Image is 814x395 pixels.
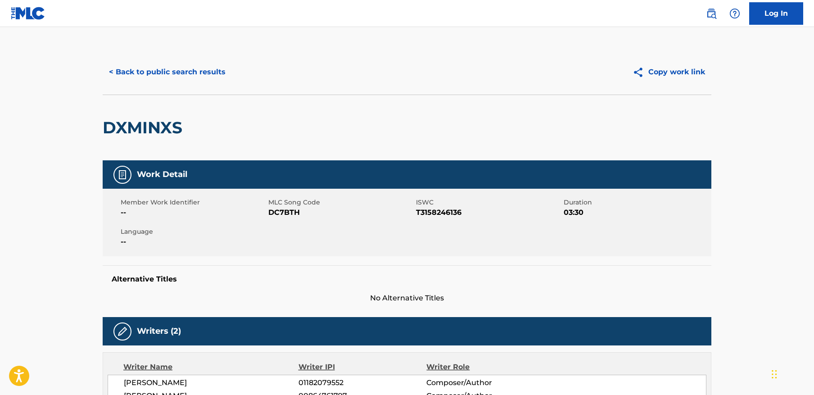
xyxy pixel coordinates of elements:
[564,207,709,218] span: 03:30
[103,293,711,304] span: No Alternative Titles
[117,326,128,337] img: Writers
[769,352,814,395] iframe: Chat Widget
[564,198,709,207] span: Duration
[426,362,543,372] div: Writer Role
[268,198,414,207] span: MLC Song Code
[298,362,427,372] div: Writer IPI
[121,227,266,236] span: Language
[121,236,266,247] span: --
[416,198,561,207] span: ISWC
[11,7,45,20] img: MLC Logo
[633,67,648,78] img: Copy work link
[121,198,266,207] span: Member Work Identifier
[121,207,266,218] span: --
[137,326,181,336] h5: Writers (2)
[117,169,128,180] img: Work Detail
[298,377,426,388] span: 01182079552
[137,169,187,180] h5: Work Detail
[103,61,232,83] button: < Back to public search results
[112,275,702,284] h5: Alternative Titles
[626,61,711,83] button: Copy work link
[749,2,803,25] a: Log In
[772,361,777,388] div: Drag
[123,362,298,372] div: Writer Name
[729,8,740,19] img: help
[103,118,187,138] h2: DXMINXS
[706,8,717,19] img: search
[124,377,298,388] span: [PERSON_NAME]
[416,207,561,218] span: T3158246136
[702,5,720,23] a: Public Search
[726,5,744,23] div: Help
[268,207,414,218] span: DC7BTH
[426,377,543,388] span: Composer/Author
